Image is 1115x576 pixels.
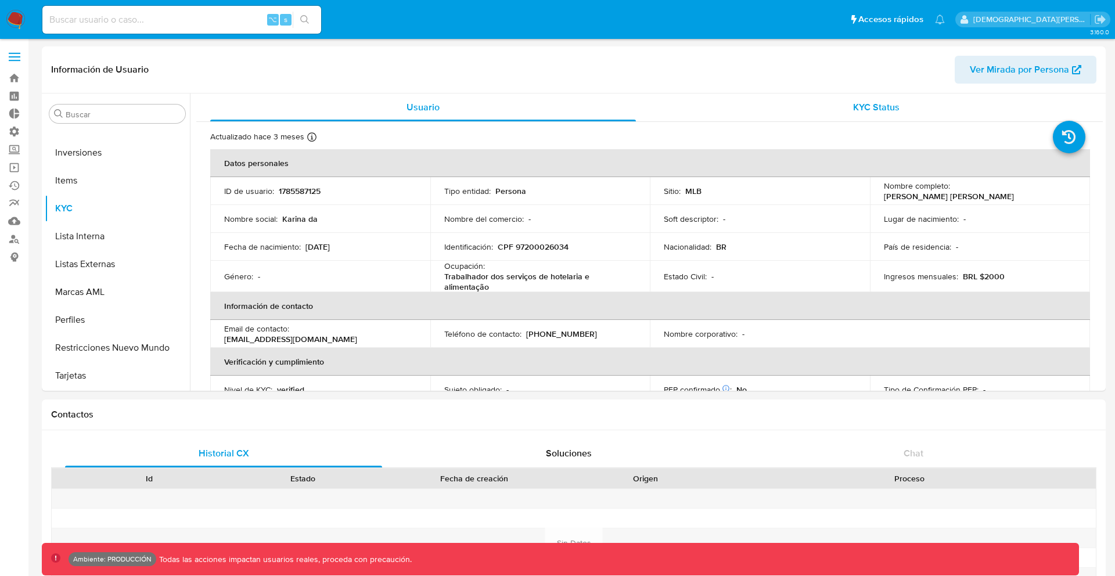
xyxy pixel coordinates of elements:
[664,186,681,196] p: Sitio :
[45,139,190,167] button: Inversiones
[268,14,277,25] span: ⌥
[983,384,985,395] p: -
[224,186,274,196] p: ID de usuario :
[935,15,945,24] a: Notificaciones
[388,473,560,484] div: Fecha de creación
[664,329,738,339] p: Nombre corporativo :
[45,250,190,278] button: Listas Externas
[258,271,260,282] p: -
[884,271,958,282] p: Ingresos mensuales :
[45,195,190,222] button: KYC
[970,56,1069,84] span: Ver Mirada por Persona
[444,384,502,395] p: Sujeto obligado :
[224,334,357,344] p: [EMAIL_ADDRESS][DOMAIN_NAME]
[284,14,287,25] span: s
[1094,13,1106,26] a: Salir
[685,186,702,196] p: MLB
[884,214,959,224] p: Lugar de nacimiento :
[884,191,1014,201] p: [PERSON_NAME] [PERSON_NAME]
[495,186,526,196] p: Persona
[858,13,923,26] span: Accesos rápidos
[51,409,1096,420] h1: Contactos
[224,214,278,224] p: Nombre social :
[210,292,1090,320] th: Información de contacto
[444,186,491,196] p: Tipo entidad :
[66,109,181,120] input: Buscar
[904,447,923,460] span: Chat
[224,242,301,252] p: Fecha de nacimiento :
[716,242,726,252] p: BR
[664,214,718,224] p: Soft descriptor :
[407,100,440,114] span: Usuario
[45,306,190,334] button: Perfiles
[305,242,330,252] p: [DATE]
[853,100,900,114] span: KYC Status
[80,473,218,484] div: Id
[210,348,1090,376] th: Verificación y cumplimiento
[664,271,707,282] p: Estado Civil :
[444,261,485,271] p: Ocupación :
[45,278,190,306] button: Marcas AML
[546,447,592,460] span: Soluciones
[279,186,321,196] p: 1785587125
[498,242,569,252] p: CPF 97200026034
[234,473,372,484] div: Estado
[54,109,63,118] button: Buscar
[956,242,958,252] p: -
[526,329,597,339] p: [PHONE_NUMBER]
[444,271,632,292] p: Trabalhador dos serviços de hotelaria e alimentação
[884,242,951,252] p: País de residencia :
[224,271,253,282] p: Género :
[224,384,272,395] p: Nivel de KYC :
[723,214,725,224] p: -
[199,447,249,460] span: Historial CX
[210,131,304,142] p: Actualizado hace 3 meses
[963,214,966,224] p: -
[664,242,711,252] p: Nacionalidad :
[444,329,521,339] p: Teléfono de contacto :
[156,554,412,565] p: Todas las acciones impactan usuarios reales, proceda con precaución.
[731,473,1088,484] div: Proceso
[293,12,316,28] button: search-icon
[963,271,1005,282] p: BRL $2000
[973,14,1091,25] p: jesus.vallezarante@mercadolibre.com.co
[742,329,744,339] p: -
[224,323,289,334] p: Email de contacto :
[277,384,304,395] p: verified
[45,334,190,362] button: Restricciones Nuevo Mundo
[51,64,149,75] h1: Información de Usuario
[528,214,531,224] p: -
[736,384,747,395] p: No
[45,362,190,390] button: Tarjetas
[210,149,1090,177] th: Datos personales
[711,271,714,282] p: -
[42,12,321,27] input: Buscar usuario o caso...
[506,384,509,395] p: -
[45,222,190,250] button: Lista Interna
[884,384,979,395] p: Tipo de Confirmación PEP :
[73,557,152,561] p: Ambiente: PRODUCCIÓN
[444,214,524,224] p: Nombre del comercio :
[45,167,190,195] button: Items
[955,56,1096,84] button: Ver Mirada por Persona
[444,242,493,252] p: Identificación :
[282,214,318,224] p: Karina da
[884,181,950,191] p: Nombre completo :
[577,473,714,484] div: Origen
[664,384,732,395] p: PEP confirmado :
